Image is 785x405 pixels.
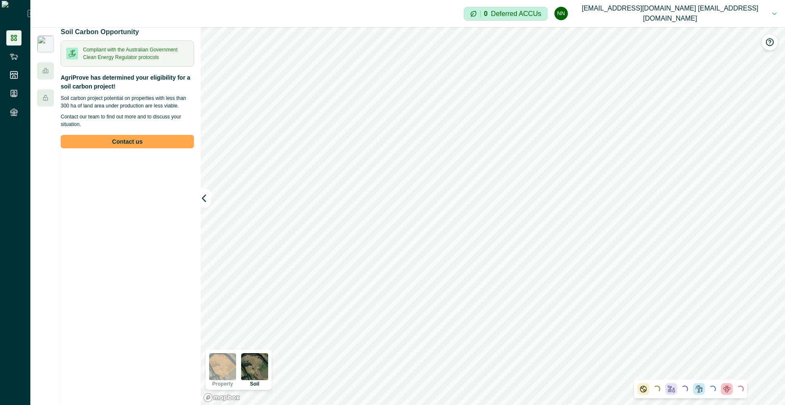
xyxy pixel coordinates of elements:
p: 0 [484,11,488,17]
p: Compliant with the Australian Government Clean Energy Regulator protocols [83,46,188,61]
img: soil preview [241,353,268,380]
p: Contact our team to find out more and to discuss your situation. [61,113,194,128]
img: insight_carbon.png [37,35,54,52]
img: Logo [2,1,27,26]
img: property preview [209,353,236,380]
a: Mapbox logo [203,393,240,402]
p: AgriProve has determined your eligibility for a soil carbon project! [61,73,194,91]
p: Soil [250,381,259,386]
p: Soil Carbon Opportunity [61,27,139,37]
p: Deferred ACCUs [491,11,541,17]
canvas: Map [201,27,785,405]
p: Soil carbon project potential on properties with less than 300 ha of land area under production a... [61,94,194,110]
p: Property [212,381,233,386]
button: Contact us [61,135,194,148]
